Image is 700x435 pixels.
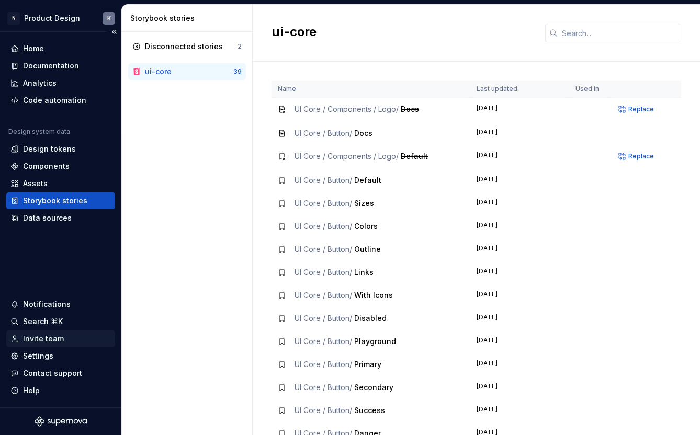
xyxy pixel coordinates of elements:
[23,196,87,206] div: Storybook stories
[295,406,352,415] span: UI Core / Button /
[470,399,569,422] td: [DATE]
[295,105,399,113] span: UI Core / Components / Logo /
[354,406,385,415] span: Success
[295,337,352,346] span: UI Core / Button /
[470,81,569,98] th: Last updated
[107,14,111,22] div: K
[7,12,20,25] div: N
[569,81,609,98] th: Used in
[23,368,82,379] div: Contact support
[628,152,654,161] span: Replace
[23,178,48,189] div: Assets
[615,102,659,117] button: Replace
[295,222,352,231] span: UI Core / Button /
[470,98,569,122] td: [DATE]
[238,42,242,51] div: 2
[6,382,115,399] button: Help
[23,95,86,106] div: Code automation
[6,92,115,109] a: Code automation
[295,360,352,369] span: UI Core / Button /
[23,43,44,54] div: Home
[354,383,393,392] span: Secondary
[295,176,352,185] span: UI Core / Button /
[295,129,352,138] span: UI Core / Button /
[470,192,569,215] td: [DATE]
[128,63,246,80] a: ui-core39
[470,145,569,169] td: [DATE]
[295,383,352,392] span: UI Core / Button /
[354,245,381,254] span: Outline
[470,353,569,376] td: [DATE]
[470,330,569,353] td: [DATE]
[354,314,387,323] span: Disabled
[272,24,533,40] h2: ui-core
[23,351,53,361] div: Settings
[558,24,681,42] input: Search...
[145,66,172,77] div: ui-core
[23,78,57,88] div: Analytics
[470,261,569,284] td: [DATE]
[6,348,115,364] a: Settings
[6,141,115,157] a: Design tokens
[23,213,72,223] div: Data sources
[354,222,378,231] span: Colors
[354,176,381,185] span: Default
[628,105,654,113] span: Replace
[23,144,76,154] div: Design tokens
[23,316,63,327] div: Search ⌘K
[107,25,121,39] button: Collapse sidebar
[470,376,569,399] td: [DATE]
[6,365,115,382] button: Contact support
[354,129,372,138] span: Docs
[470,238,569,261] td: [DATE]
[128,38,246,55] a: Disconnected stories2
[23,299,71,310] div: Notifications
[23,385,40,396] div: Help
[295,152,399,161] span: UI Core / Components / Logo /
[6,175,115,192] a: Assets
[23,61,79,71] div: Documentation
[6,296,115,313] button: Notifications
[470,122,569,145] td: [DATE]
[272,81,470,98] th: Name
[401,105,419,113] span: Docs
[295,245,352,254] span: UI Core / Button /
[145,41,223,52] div: Disconnected stories
[354,291,393,300] span: With Icons
[24,13,80,24] div: Product Design
[23,334,64,344] div: Invite team
[6,40,115,57] a: Home
[354,268,374,277] span: Links
[2,7,119,29] button: NProduct DesignK
[6,192,115,209] a: Storybook stories
[401,152,428,161] span: Default
[295,199,352,208] span: UI Core / Button /
[6,158,115,175] a: Components
[23,161,70,171] div: Components
[6,75,115,91] a: Analytics
[470,307,569,330] td: [DATE]
[295,268,352,277] span: UI Core / Button /
[6,58,115,74] a: Documentation
[6,313,115,330] button: Search ⌘K
[615,149,659,164] button: Replace
[8,128,70,136] div: Design system data
[130,13,248,24] div: Storybook stories
[470,169,569,192] td: [DATE]
[35,416,87,427] svg: Supernova Logo
[295,291,352,300] span: UI Core / Button /
[6,210,115,226] a: Data sources
[6,330,115,347] a: Invite team
[470,284,569,307] td: [DATE]
[233,67,242,76] div: 39
[354,337,396,346] span: Playground
[470,215,569,238] td: [DATE]
[354,199,374,208] span: Sizes
[295,314,352,323] span: UI Core / Button /
[354,360,381,369] span: Primary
